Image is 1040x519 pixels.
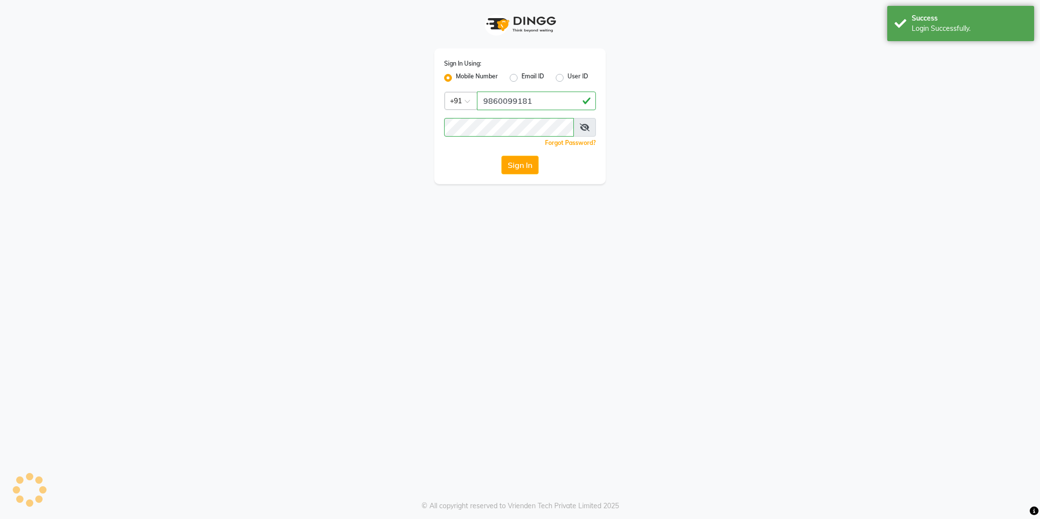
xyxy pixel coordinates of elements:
button: Sign In [501,156,539,174]
input: Username [477,92,596,110]
label: User ID [567,72,588,84]
label: Mobile Number [456,72,498,84]
a: Forgot Password? [545,139,596,146]
div: Success [912,13,1027,24]
div: Login Successfully. [912,24,1027,34]
input: Username [444,118,574,137]
img: logo1.svg [481,10,559,39]
label: Sign In Using: [444,59,481,68]
label: Email ID [521,72,544,84]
